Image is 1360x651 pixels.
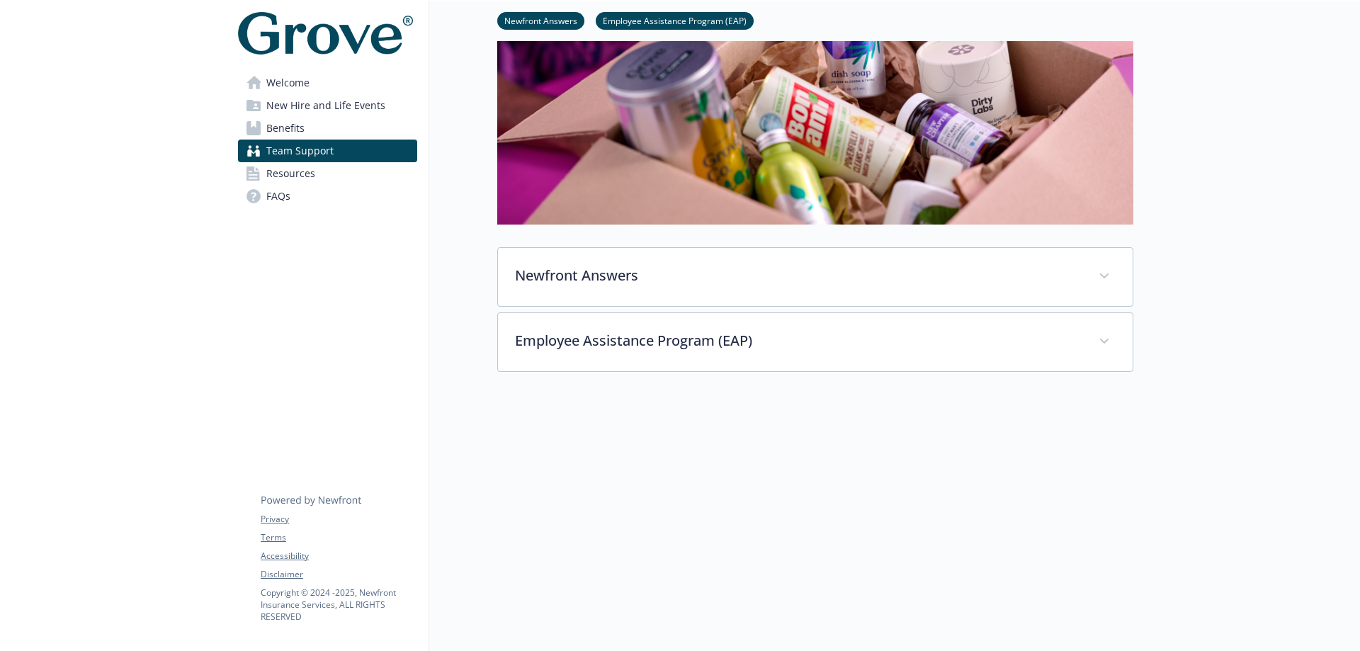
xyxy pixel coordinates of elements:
p: Copyright © 2024 - 2025 , Newfront Insurance Services, ALL RIGHTS RESERVED [261,587,416,623]
p: Newfront Answers [515,265,1082,286]
span: Welcome [266,72,310,94]
a: Disclaimer [261,568,416,581]
a: Welcome [238,72,417,94]
a: Privacy [261,513,416,526]
a: Accessibility [261,550,416,562]
p: Employee Assistance Program (EAP) [515,330,1082,351]
span: FAQs [266,185,290,208]
a: Newfront Answers [497,13,584,27]
a: FAQs [238,185,417,208]
div: Employee Assistance Program (EAP) [498,313,1133,371]
a: Resources [238,162,417,185]
a: New Hire and Life Events [238,94,417,117]
div: Newfront Answers [498,248,1133,306]
span: New Hire and Life Events [266,94,385,117]
span: Resources [266,162,315,185]
a: Employee Assistance Program (EAP) [596,13,754,27]
a: Benefits [238,117,417,140]
span: Benefits [266,117,305,140]
a: Terms [261,531,416,544]
span: Team Support [266,140,334,162]
a: Team Support [238,140,417,162]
